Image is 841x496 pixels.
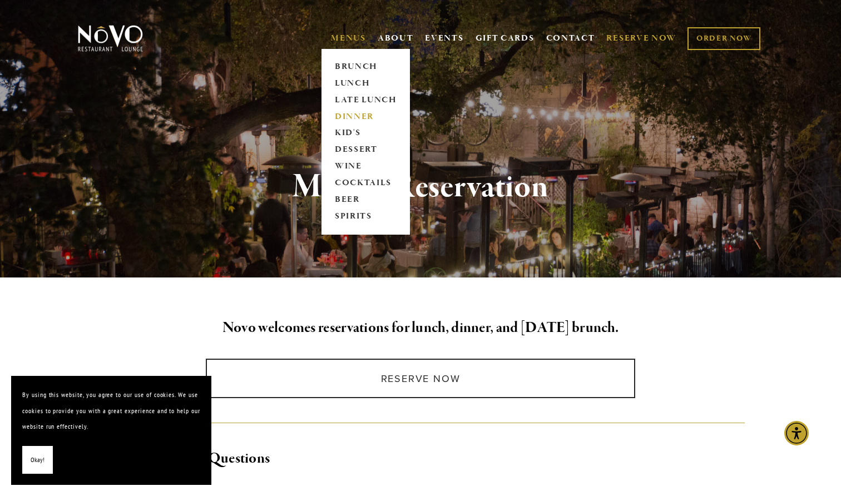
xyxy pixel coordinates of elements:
a: SPIRITS [331,209,400,225]
a: Reserve Now [206,359,635,398]
a: ORDER NOW [687,27,760,50]
a: WINE [331,158,400,175]
a: COCKTAILS [331,175,400,192]
div: Accessibility Menu [784,421,809,445]
a: KID'S [331,125,400,142]
h2: Novo welcomes reservations for lunch, dinner, and [DATE] brunch. [96,316,745,340]
span: Okay! [31,452,44,468]
a: GIFT CARDS [476,28,535,49]
section: Cookie banner [11,376,211,485]
a: BRUNCH [331,58,400,75]
a: LATE LUNCH [331,92,400,108]
p: By using this website, you agree to our use of cookies. We use cookies to provide you with a grea... [22,387,200,435]
a: MENUS [331,33,366,44]
a: RESERVE NOW [606,28,676,49]
button: Okay! [22,446,53,474]
a: CONTACT [546,28,595,49]
a: LUNCH [331,75,400,92]
a: ABOUT [378,33,414,44]
h2: Commonly Asked Questions [96,447,745,470]
a: DINNER [331,108,400,125]
a: EVENTS [425,33,463,44]
a: BEER [331,192,400,209]
strong: Make a Reservation [293,166,549,208]
img: Novo Restaurant &amp; Lounge [76,24,145,52]
a: DESSERT [331,142,400,158]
